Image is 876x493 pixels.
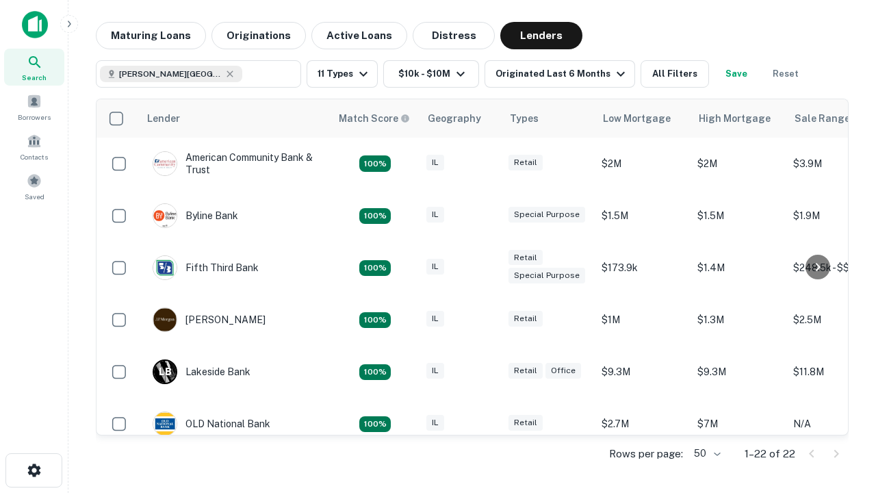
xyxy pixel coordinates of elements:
[4,88,64,125] a: Borrowers
[153,151,317,176] div: American Community Bank & Trust
[4,49,64,86] a: Search
[691,138,786,190] td: $2M
[4,168,64,205] a: Saved
[595,242,691,294] td: $173.9k
[745,446,795,462] p: 1–22 of 22
[383,60,479,88] button: $10k - $10M
[508,250,543,266] div: Retail
[359,260,391,277] div: Matching Properties: 2, hasApolloMatch: undefined
[426,155,444,170] div: IL
[153,412,270,436] div: OLD National Bank
[595,294,691,346] td: $1M
[22,11,48,38] img: capitalize-icon.png
[510,110,539,127] div: Types
[595,190,691,242] td: $1.5M
[211,22,306,49] button: Originations
[691,346,786,398] td: $9.3M
[426,207,444,223] div: IL
[153,256,177,279] img: picture
[795,110,850,127] div: Sale Range
[691,294,786,346] td: $1.3M
[18,112,51,123] span: Borrowers
[508,268,585,283] div: Special Purpose
[603,110,671,127] div: Low Mortgage
[595,398,691,450] td: $2.7M
[153,203,238,228] div: Byline Bank
[691,190,786,242] td: $1.5M
[339,111,407,126] h6: Match Score
[339,111,410,126] div: Capitalize uses an advanced AI algorithm to match your search with the best lender. The match sco...
[714,60,758,88] button: Save your search to get updates of matches that match your search criteria.
[688,444,723,464] div: 50
[119,68,222,80] span: [PERSON_NAME][GEOGRAPHIC_DATA], [GEOGRAPHIC_DATA]
[25,191,44,202] span: Saved
[500,22,582,49] button: Lenders
[153,412,177,435] img: picture
[426,311,444,327] div: IL
[153,255,259,280] div: Fifth Third Bank
[508,363,543,379] div: Retail
[153,308,177,331] img: picture
[428,110,481,127] div: Geography
[22,72,47,83] span: Search
[691,242,786,294] td: $1.4M
[595,99,691,138] th: Low Mortgage
[4,128,64,165] a: Contacts
[311,22,407,49] button: Active Loans
[595,138,691,190] td: $2M
[420,99,502,138] th: Geography
[413,22,495,49] button: Distress
[139,99,331,138] th: Lender
[485,60,635,88] button: Originated Last 6 Months
[426,259,444,275] div: IL
[359,312,391,329] div: Matching Properties: 2, hasApolloMatch: undefined
[153,204,177,227] img: picture
[359,416,391,433] div: Matching Properties: 2, hasApolloMatch: undefined
[508,207,585,223] div: Special Purpose
[307,60,378,88] button: 11 Types
[359,364,391,381] div: Matching Properties: 3, hasApolloMatch: undefined
[359,155,391,172] div: Matching Properties: 2, hasApolloMatch: undefined
[609,446,683,462] p: Rows per page:
[641,60,709,88] button: All Filters
[545,363,581,379] div: Office
[153,359,250,384] div: Lakeside Bank
[691,398,786,450] td: $7M
[147,110,180,127] div: Lender
[331,99,420,138] th: Capitalize uses an advanced AI algorithm to match your search with the best lender. The match sco...
[595,346,691,398] td: $9.3M
[808,340,876,405] iframe: Chat Widget
[691,99,786,138] th: High Mortgage
[359,208,391,225] div: Matching Properties: 2, hasApolloMatch: undefined
[153,152,177,175] img: picture
[502,99,595,138] th: Types
[159,365,171,379] p: L B
[508,311,543,327] div: Retail
[699,110,771,127] div: High Mortgage
[153,307,266,332] div: [PERSON_NAME]
[508,155,543,170] div: Retail
[96,22,206,49] button: Maturing Loans
[426,415,444,431] div: IL
[426,363,444,379] div: IL
[764,60,808,88] button: Reset
[508,415,543,431] div: Retail
[21,151,48,162] span: Contacts
[495,66,629,82] div: Originated Last 6 Months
